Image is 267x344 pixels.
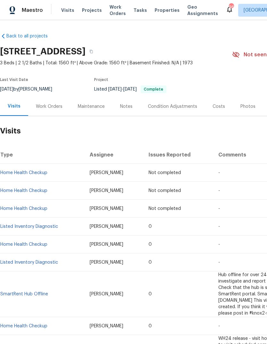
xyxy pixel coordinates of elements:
div: Photos [240,103,255,110]
span: - [218,188,220,193]
span: 0 [149,324,152,328]
span: - [218,224,220,229]
a: Listed Inventory Diagnostic [0,224,58,229]
div: Condition Adjustments [148,103,197,110]
a: Listed Inventory Diagnostic [0,260,58,265]
span: Maestro [22,7,43,13]
div: Maintenance [78,103,105,110]
span: - [218,260,220,265]
span: Visits [61,7,74,13]
span: [PERSON_NAME] [90,171,123,175]
span: 0 [149,224,152,229]
span: [PERSON_NAME] [90,206,123,211]
span: 0 [149,292,152,296]
a: Home Health Checkup [0,206,47,211]
span: Listed [94,87,166,92]
span: 0 [149,260,152,265]
span: [PERSON_NAME] [90,242,123,247]
span: - [218,324,220,328]
span: Not completed [149,171,181,175]
span: Properties [155,7,180,13]
span: 0 [149,242,152,247]
span: - [108,87,137,92]
span: Projects [82,7,102,13]
span: - [218,242,220,247]
a: Home Health Checkup [0,171,47,175]
span: - [218,206,220,211]
span: [PERSON_NAME] [90,292,123,296]
span: Complete [141,87,166,91]
div: Costs [213,103,225,110]
span: [DATE] [123,87,137,92]
button: Copy Address [85,46,97,57]
span: Not completed [149,188,181,193]
th: Assignee [85,146,143,164]
span: [PERSON_NAME] [90,224,123,229]
span: [PERSON_NAME] [90,260,123,265]
th: Issues Reported [143,146,214,164]
div: Notes [120,103,133,110]
a: Home Health Checkup [0,324,47,328]
a: Home Health Checkup [0,188,47,193]
span: [PERSON_NAME] [90,188,123,193]
div: Visits [8,103,20,109]
div: Work Orders [36,103,62,110]
div: 96 [229,4,233,10]
a: SmartRent Hub Offline [0,292,48,296]
span: Tasks [133,8,147,12]
span: Geo Assignments [187,4,218,17]
span: Not completed [149,206,181,211]
a: Home Health Checkup [0,242,47,247]
span: Work Orders [109,4,126,17]
span: - [218,171,220,175]
span: Project [94,78,108,82]
span: [PERSON_NAME] [90,324,123,328]
span: [DATE] [108,87,122,92]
